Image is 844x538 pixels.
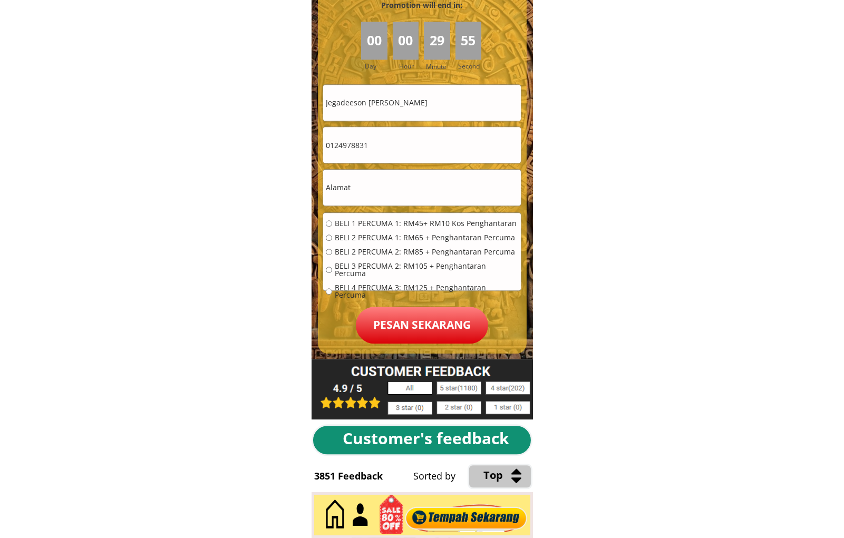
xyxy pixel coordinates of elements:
[356,307,488,344] p: Pesan sekarang
[335,234,518,241] span: BELI 2 PERCUMA 1: RM65 + Penghantaran Percuma
[458,61,484,71] h3: Second
[484,467,579,484] div: Top
[323,85,521,121] input: Nama
[426,62,449,72] h3: Minute
[335,220,518,227] span: BELI 1 PERCUMA 1: RM45+ RM10 Kos Penghantaran
[315,468,398,484] div: 3851 Feedback
[365,61,391,71] h3: Day
[414,468,661,484] div: Sorted by
[335,284,518,299] span: BELI 4 PERCUMA 3: RM125 + Penghantaran Percuma
[323,127,521,163] input: Telefon
[335,248,518,256] span: BELI 2 PERCUMA 2: RM85 + Penghantaran Percuma
[399,61,421,71] h3: Hour
[323,170,521,206] input: Alamat
[343,426,518,451] div: Customer's feedback
[335,262,518,277] span: BELI 3 PERCUMA 2: RM105 + Penghantaran Percuma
